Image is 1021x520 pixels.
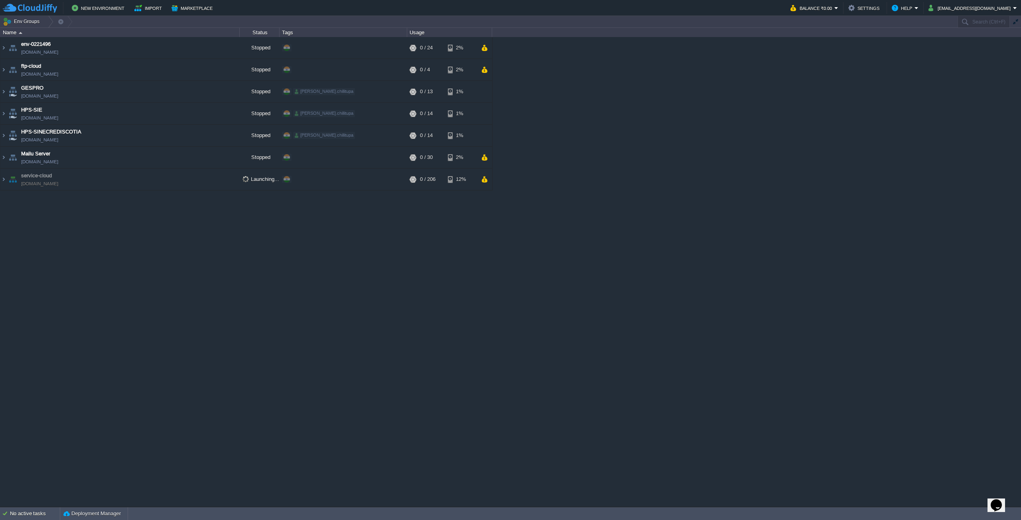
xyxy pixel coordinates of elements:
[408,28,492,37] div: Usage
[21,158,58,166] a: [DOMAIN_NAME]
[21,172,52,180] a: service-cloud
[3,3,57,13] img: CloudJiffy
[420,125,433,146] div: 0 / 14
[0,103,7,124] img: AMDAwAAAACH5BAEAAAAALAAAAAABAAEAAAICRAEAOw==
[7,169,18,190] img: AMDAwAAAACH5BAEAAAAALAAAAAABAAEAAAICRAEAOw==
[420,147,433,168] div: 0 / 30
[21,40,51,48] a: env-0221496
[0,125,7,146] img: AMDAwAAAACH5BAEAAAAALAAAAAABAAEAAAICRAEAOw==
[19,32,22,34] img: AMDAwAAAACH5BAEAAAAALAAAAAABAAEAAAICRAEAOw==
[240,59,280,80] div: Stopped
[21,180,58,188] a: [DOMAIN_NAME]
[293,132,355,139] div: [PERSON_NAME].chillitupa
[293,88,355,95] div: [PERSON_NAME].chillitupa
[171,3,215,13] button: Marketplace
[10,507,60,520] div: No active tasks
[420,81,433,102] div: 0 / 13
[240,125,280,146] div: Stopped
[848,3,882,13] button: Settings
[240,81,280,102] div: Stopped
[892,3,915,13] button: Help
[280,28,407,37] div: Tags
[448,59,474,80] div: 2%
[21,150,50,158] a: Mailu Server
[7,147,18,168] img: AMDAwAAAACH5BAEAAAAALAAAAAABAAEAAAICRAEAOw==
[242,176,279,182] span: Launching...
[0,81,7,102] img: AMDAwAAAACH5BAEAAAAALAAAAAABAAEAAAICRAEAOw==
[134,3,164,13] button: Import
[790,3,834,13] button: Balance ₹0.00
[420,37,433,59] div: 0 / 24
[420,103,433,124] div: 0 / 14
[448,125,474,146] div: 1%
[448,169,474,190] div: 12%
[7,59,18,80] img: AMDAwAAAACH5BAEAAAAALAAAAAABAAEAAAICRAEAOw==
[7,37,18,59] img: AMDAwAAAACH5BAEAAAAALAAAAAABAAEAAAICRAEAOw==
[448,37,474,59] div: 2%
[3,16,42,27] button: Env Groups
[293,110,355,117] div: [PERSON_NAME].chillitupa
[448,81,474,102] div: 1%
[240,103,280,124] div: Stopped
[240,28,279,37] div: Status
[21,70,58,78] a: [DOMAIN_NAME]
[7,103,18,124] img: AMDAwAAAACH5BAEAAAAALAAAAAABAAEAAAICRAEAOw==
[240,37,280,59] div: Stopped
[21,62,41,70] a: ftp-cloud
[21,136,58,144] a: [DOMAIN_NAME]
[420,169,436,190] div: 0 / 206
[420,59,430,80] div: 0 / 4
[21,106,42,114] a: HPS-SIE
[448,147,474,168] div: 2%
[21,48,58,56] a: [DOMAIN_NAME]
[72,3,127,13] button: New Environment
[7,125,18,146] img: AMDAwAAAACH5BAEAAAAALAAAAAABAAEAAAICRAEAOw==
[21,92,58,100] a: [DOMAIN_NAME]
[928,3,1013,13] button: [EMAIL_ADDRESS][DOMAIN_NAME]
[987,488,1013,512] iframe: chat widget
[0,147,7,168] img: AMDAwAAAACH5BAEAAAAALAAAAAABAAEAAAICRAEAOw==
[448,103,474,124] div: 1%
[21,84,43,92] a: GESPRO
[63,510,121,518] button: Deployment Manager
[0,59,7,80] img: AMDAwAAAACH5BAEAAAAALAAAAAABAAEAAAICRAEAOw==
[1,28,239,37] div: Name
[7,81,18,102] img: AMDAwAAAACH5BAEAAAAALAAAAAABAAEAAAICRAEAOw==
[0,37,7,59] img: AMDAwAAAACH5BAEAAAAALAAAAAABAAEAAAICRAEAOw==
[0,169,7,190] img: AMDAwAAAACH5BAEAAAAALAAAAAABAAEAAAICRAEAOw==
[240,147,280,168] div: Stopped
[21,114,58,122] a: [DOMAIN_NAME]
[21,128,81,136] a: HPS-SINECREDISCOTIA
